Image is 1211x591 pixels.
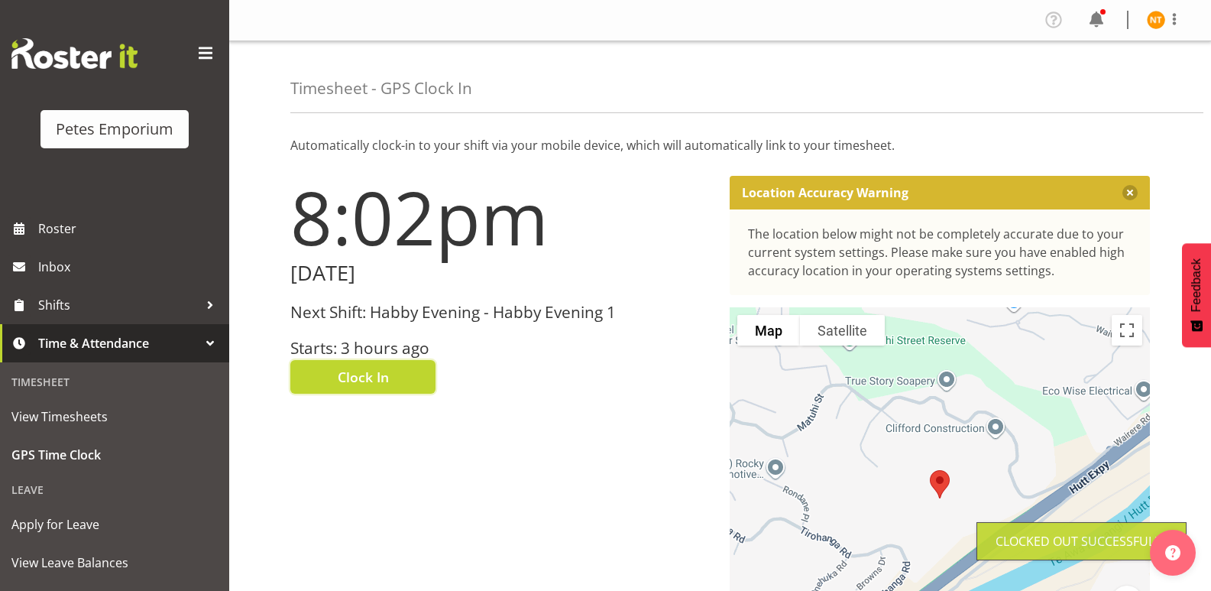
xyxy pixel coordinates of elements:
button: Feedback - Show survey [1182,243,1211,347]
h1: 8:02pm [290,176,711,258]
h4: Timesheet - GPS Clock In [290,80,472,97]
a: Apply for Leave [4,505,225,544]
span: GPS Time Clock [11,443,218,466]
span: Time & Attendance [38,332,199,355]
button: Toggle fullscreen view [1112,315,1142,346]
span: Feedback [1190,258,1203,312]
span: Roster [38,217,222,240]
div: The location below might not be completely accurate due to your current system settings. Please m... [748,225,1132,280]
h3: Next Shift: Habby Evening - Habby Evening 1 [290,304,711,321]
span: Clock In [338,367,389,387]
img: Rosterit website logo [11,38,138,69]
a: View Leave Balances [4,544,225,582]
img: nicole-thomson8388.jpg [1147,11,1165,29]
span: View Leave Balances [11,551,218,574]
span: Apply for Leave [11,513,218,536]
span: Shifts [38,294,199,317]
span: View Timesheets [11,405,218,428]
h3: Starts: 3 hours ago [290,339,711,357]
button: Close message [1122,185,1138,200]
a: GPS Time Clock [4,436,225,474]
button: Show street map [737,315,800,346]
p: Location Accuracy Warning [742,185,908,200]
h2: [DATE] [290,261,711,285]
img: help-xxl-2.png [1165,545,1180,560]
button: Show satellite imagery [800,315,885,346]
p: Automatically clock-in to your shift via your mobile device, which will automatically link to you... [290,136,1150,154]
div: Petes Emporium [56,118,173,141]
a: View Timesheets [4,398,225,436]
span: Inbox [38,255,222,278]
div: Leave [4,474,225,505]
div: Timesheet [4,366,225,398]
button: Clock In [290,360,436,394]
div: Clocked out Successfully [996,532,1167,550]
